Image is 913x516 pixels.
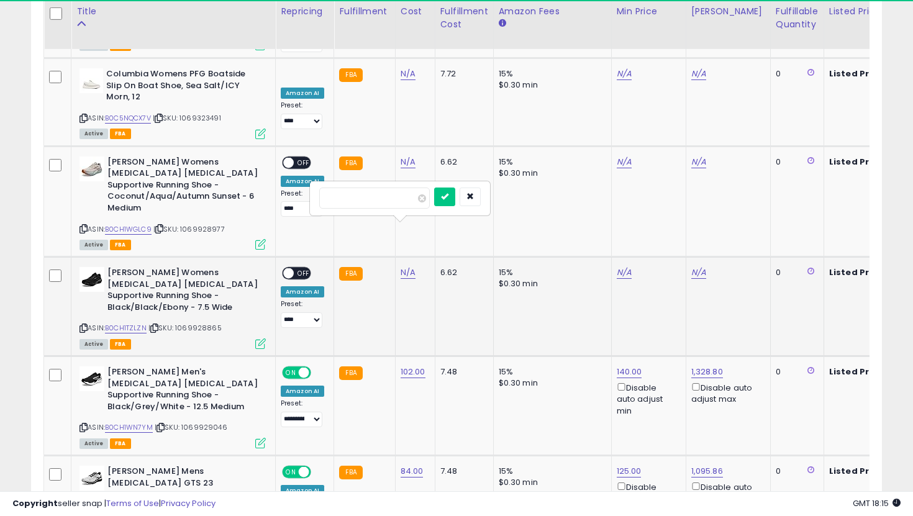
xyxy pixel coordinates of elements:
[110,339,131,350] span: FBA
[829,156,886,168] b: Listed Price:
[309,467,329,478] span: OFF
[853,497,901,509] span: 2025-08-13 18:15 GMT
[79,156,104,181] img: 41HutxUKuAL._SL40_.jpg
[499,68,602,79] div: 15%
[776,68,814,79] div: 0
[281,386,324,397] div: Amazon AI
[440,5,488,31] div: Fulfillment Cost
[440,267,484,278] div: 6.62
[309,368,329,378] span: OFF
[499,156,602,168] div: 15%
[401,465,424,478] a: 84.00
[79,339,108,350] span: All listings currently available for purchase on Amazon
[79,466,104,491] img: 41B8h2BtcsL._SL40_.jpg
[776,5,819,31] div: Fulfillable Quantity
[79,129,108,139] span: All listings currently available for purchase on Amazon
[79,366,266,447] div: ASIN:
[776,267,814,278] div: 0
[617,266,632,279] a: N/A
[110,129,131,139] span: FBA
[107,366,258,415] b: [PERSON_NAME] Men's [MEDICAL_DATA] [MEDICAL_DATA] Supportive Running Shoe - Black/Grey/White - 12...
[401,366,425,378] a: 102.00
[281,176,324,187] div: Amazon AI
[294,268,314,279] span: OFF
[161,497,216,509] a: Privacy Policy
[617,5,681,18] div: Min Price
[281,300,324,328] div: Preset:
[499,168,602,179] div: $0.30 min
[283,368,299,378] span: ON
[79,267,266,348] div: ASIN:
[440,68,484,79] div: 7.72
[829,266,886,278] b: Listed Price:
[499,466,602,477] div: 15%
[617,381,676,417] div: Disable auto adjust min
[79,240,108,250] span: All listings currently available for purchase on Amazon
[401,68,416,80] a: N/A
[294,157,314,168] span: OFF
[440,156,484,168] div: 6.62
[691,5,765,18] div: [PERSON_NAME]
[155,422,227,432] span: | SKU: 1069929046
[617,156,632,168] a: N/A
[499,18,506,29] small: Amazon Fees.
[105,323,147,333] a: B0CH1TZLZN
[401,5,430,18] div: Cost
[105,224,152,235] a: B0CH1WGLC9
[153,224,225,234] span: | SKU: 1069928977
[499,378,602,389] div: $0.30 min
[829,366,886,378] b: Listed Price:
[401,156,416,168] a: N/A
[339,5,389,18] div: Fulfillment
[691,381,761,405] div: Disable auto adjust max
[691,465,723,478] a: 1,095.86
[281,399,324,427] div: Preset:
[12,498,216,510] div: seller snap | |
[107,466,258,515] b: [PERSON_NAME] Mens [MEDICAL_DATA] GTS 23 Supportive Running Shoe - Oyster/Ebony/Alloy - 14 Medium
[148,323,222,333] span: | SKU: 1069928865
[499,79,602,91] div: $0.30 min
[12,497,58,509] strong: Copyright
[105,422,153,433] a: B0CH1WN7YM
[107,156,258,217] b: [PERSON_NAME] Womens [MEDICAL_DATA] [MEDICAL_DATA] Supportive Running Shoe - Coconut/Aqua/Autumn ...
[110,240,131,250] span: FBA
[106,497,159,509] a: Terms of Use
[281,5,329,18] div: Repricing
[776,466,814,477] div: 0
[499,267,602,278] div: 15%
[829,465,886,477] b: Listed Price:
[617,465,642,478] a: 125.00
[691,266,706,279] a: N/A
[76,5,270,18] div: Title
[691,156,706,168] a: N/A
[106,68,257,106] b: Columbia Womens PFG Boatside Slip On Boat Shoe, Sea Salt/ICY Morn, 12
[281,101,324,129] div: Preset:
[617,366,642,378] a: 140.00
[776,156,814,168] div: 0
[339,68,362,82] small: FBA
[339,267,362,281] small: FBA
[79,68,103,93] img: 21RtPkNnzeL._SL40_.jpg
[283,467,299,478] span: ON
[829,68,886,79] b: Listed Price:
[401,266,416,279] a: N/A
[499,366,602,378] div: 15%
[79,68,266,137] div: ASIN:
[107,267,258,316] b: [PERSON_NAME] Womens [MEDICAL_DATA] [MEDICAL_DATA] Supportive Running Shoe - Black/Black/Ebony - ...
[499,477,602,488] div: $0.30 min
[281,189,324,217] div: Preset:
[79,267,104,292] img: 31LZI5e9d2L._SL40_.jpg
[281,88,324,99] div: Amazon AI
[440,366,484,378] div: 7.48
[153,113,221,123] span: | SKU: 1069323491
[617,68,632,80] a: N/A
[499,278,602,289] div: $0.30 min
[79,438,108,449] span: All listings currently available for purchase on Amazon
[776,366,814,378] div: 0
[339,466,362,479] small: FBA
[281,286,324,297] div: Amazon AI
[691,68,706,80] a: N/A
[499,5,606,18] div: Amazon Fees
[339,156,362,170] small: FBA
[79,156,266,248] div: ASIN:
